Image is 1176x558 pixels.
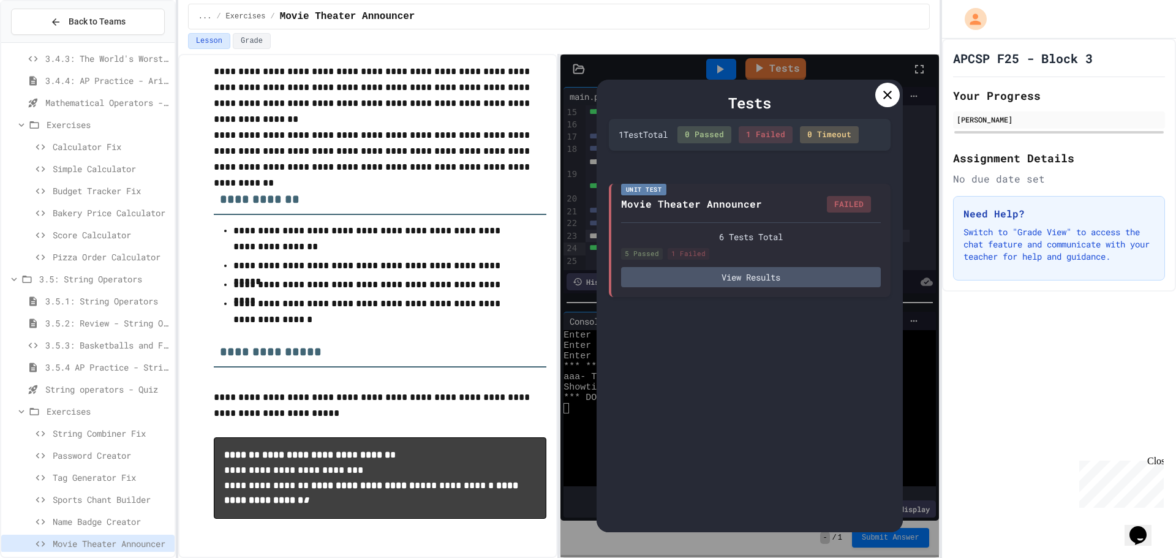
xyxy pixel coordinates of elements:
[45,383,170,396] span: String operators - Quiz
[953,87,1165,104] h2: Your Progress
[1125,509,1164,546] iframe: chat widget
[45,74,170,87] span: 3.4.4: AP Practice - Arithmetic Operators
[69,15,126,28] span: Back to Teams
[53,471,170,484] span: Tag Generator Fix
[45,317,170,330] span: 3.5.2: Review - String Operators
[53,162,170,175] span: Simple Calculator
[53,515,170,528] span: Name Badge Creator
[39,273,170,285] span: 3.5: String Operators
[45,52,170,65] span: 3.4.3: The World's Worst Farmers Market
[280,9,415,24] span: Movie Theater Announcer
[270,12,274,21] span: /
[226,12,266,21] span: Exercises
[621,267,881,287] button: View Results
[621,248,663,260] div: 5 Passed
[53,427,170,440] span: String Combiner Fix
[619,128,668,141] div: 1 Test Total
[53,184,170,197] span: Budget Tracker Fix
[1074,456,1164,508] iframe: chat widget
[216,12,221,21] span: /
[677,126,731,143] div: 0 Passed
[621,230,881,243] div: 6 Tests Total
[739,126,793,143] div: 1 Failed
[963,206,1155,221] h3: Need Help?
[609,92,891,114] div: Tests
[198,12,212,21] span: ...
[952,5,990,33] div: My Account
[45,295,170,307] span: 3.5.1: String Operators
[53,537,170,550] span: Movie Theater Announcer
[53,228,170,241] span: Score Calculator
[668,248,709,260] div: 1 Failed
[957,114,1161,125] div: [PERSON_NAME]
[963,226,1155,263] p: Switch to "Grade View" to access the chat feature and communicate with your teacher for help and ...
[621,184,667,195] div: Unit Test
[953,149,1165,167] h2: Assignment Details
[47,118,170,131] span: Exercises
[233,33,271,49] button: Grade
[45,96,170,109] span: Mathematical Operators - Quiz
[53,449,170,462] span: Password Creator
[953,50,1093,67] h1: APCSP F25 - Block 3
[53,140,170,153] span: Calculator Fix
[621,197,762,211] div: Movie Theater Announcer
[11,9,165,35] button: Back to Teams
[53,206,170,219] span: Bakery Price Calculator
[5,5,85,78] div: Chat with us now!Close
[53,251,170,263] span: Pizza Order Calculator
[53,493,170,506] span: Sports Chant Builder
[953,172,1165,186] div: No due date set
[45,339,170,352] span: 3.5.3: Basketballs and Footballs
[188,33,230,49] button: Lesson
[827,196,871,213] div: FAILED
[47,405,170,418] span: Exercises
[800,126,859,143] div: 0 Timeout
[45,361,170,374] span: 3.5.4 AP Practice - String Manipulation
